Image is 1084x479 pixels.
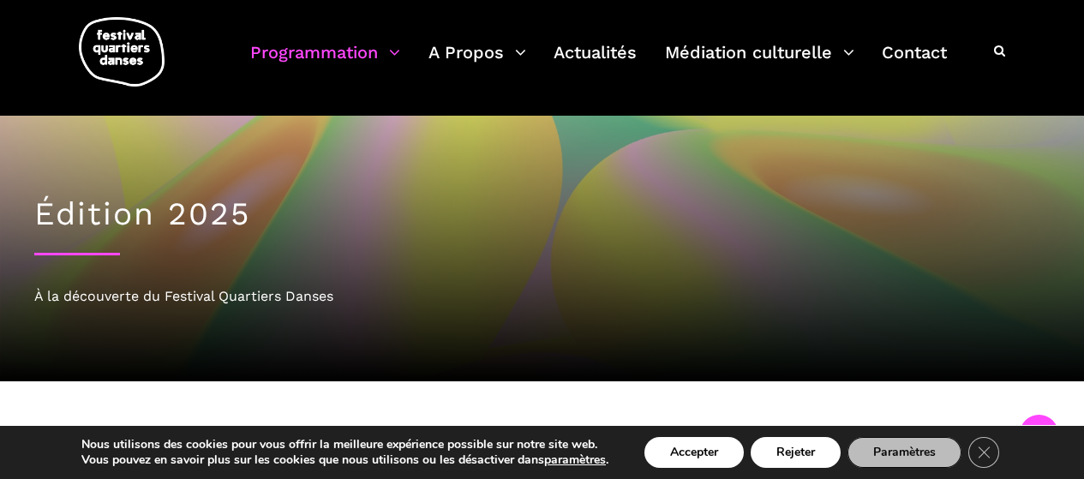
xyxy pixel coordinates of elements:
div: À la découverte du Festival Quartiers Danses [34,285,1050,308]
a: A Propos [428,38,526,88]
button: Close GDPR Cookie Banner [968,437,999,468]
p: Vous pouvez en savoir plus sur les cookies que nous utilisons ou les désactiver dans . [81,452,608,468]
button: Paramètres [847,437,961,468]
button: Rejeter [751,437,841,468]
a: Contact [882,38,947,88]
button: Accepter [644,437,744,468]
a: Médiation culturelle [665,38,854,88]
h1: Édition 2025 [34,195,1050,233]
a: Actualités [554,38,637,88]
p: Nous utilisons des cookies pour vous offrir la meilleure expérience possible sur notre site web. [81,437,608,452]
img: logo-fqd-med [79,17,165,87]
button: paramètres [544,452,606,468]
a: Programmation [250,38,400,88]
